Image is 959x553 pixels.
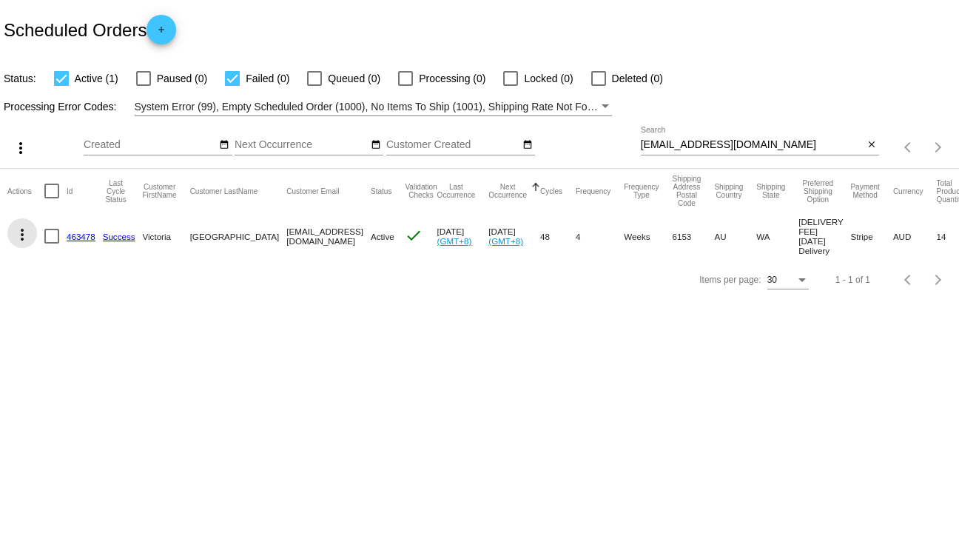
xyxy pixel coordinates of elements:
button: Change sorting for CustomerEmail [286,187,339,195]
button: Change sorting for PreferredShippingOption [798,179,837,204]
mat-select: Items per page: [767,275,809,286]
button: Change sorting for LastOccurrenceUtc [437,183,476,199]
button: Change sorting for Status [371,187,391,195]
button: Change sorting for Id [67,187,73,195]
h2: Scheduled Orders [4,15,176,44]
mat-header-cell: Actions [7,169,44,213]
span: Active (1) [75,70,118,87]
button: Next page [923,265,953,295]
button: Previous page [894,133,923,162]
span: Status: [4,73,36,84]
button: Change sorting for CustomerLastName [190,187,258,195]
a: 463478 [67,232,95,241]
mat-cell: Victoria [143,213,190,259]
button: Change sorting for ShippingPostcode [673,175,701,207]
input: Next Occurrence [235,139,368,151]
mat-icon: date_range [522,139,533,151]
span: Processing (0) [419,70,485,87]
input: Search [641,139,864,151]
mat-icon: more_vert [12,139,30,157]
a: Success [103,232,135,241]
mat-cell: 48 [540,213,576,259]
button: Change sorting for ShippingState [756,183,785,199]
button: Next page [923,133,953,162]
div: Items per page: [699,275,761,285]
mat-icon: more_vert [13,226,31,244]
mat-icon: add [152,24,170,42]
mat-cell: Weeks [624,213,672,259]
button: Change sorting for PaymentMethod.Type [850,183,879,199]
mat-icon: close [867,139,877,151]
button: Clear [864,138,879,153]
span: Active [371,232,394,241]
button: Change sorting for Cycles [540,187,562,195]
mat-cell: [DELIVERY FEE] [DATE] Delivery [798,213,850,259]
span: Deleted (0) [612,70,663,87]
span: Processing Error Codes: [4,101,117,113]
mat-icon: date_range [219,139,229,151]
mat-cell: AU [714,213,756,259]
button: Change sorting for LastProcessingCycleId [103,179,129,204]
mat-cell: Stripe [850,213,892,259]
span: Locked (0) [524,70,573,87]
span: Failed (0) [246,70,289,87]
mat-cell: [DATE] [437,213,489,259]
button: Previous page [894,265,923,295]
input: Customer Created [386,139,519,151]
a: (GMT+8) [488,236,523,246]
button: Change sorting for CurrencyIso [893,187,923,195]
input: Created [84,139,217,151]
div: 1 - 1 of 1 [835,275,870,285]
mat-icon: check [405,227,423,244]
button: Change sorting for ShippingCountry [714,183,743,199]
button: Change sorting for Frequency [576,187,610,195]
button: Change sorting for NextOccurrenceUtc [488,183,527,199]
span: Queued (0) [328,70,380,87]
button: Change sorting for FrequencyType [624,183,659,199]
mat-header-cell: Validation Checks [405,169,437,213]
a: (GMT+8) [437,236,472,246]
mat-cell: [DATE] [488,213,540,259]
span: 30 [767,275,777,285]
mat-icon: date_range [371,139,381,151]
mat-cell: [GEOGRAPHIC_DATA] [190,213,287,259]
mat-select: Filter by Processing Error Codes [135,98,613,116]
mat-cell: AUD [893,213,937,259]
mat-cell: [EMAIL_ADDRESS][DOMAIN_NAME] [286,213,371,259]
mat-cell: 6153 [673,213,715,259]
mat-cell: WA [756,213,798,259]
mat-cell: 4 [576,213,624,259]
button: Change sorting for CustomerFirstName [143,183,177,199]
span: Paused (0) [157,70,207,87]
